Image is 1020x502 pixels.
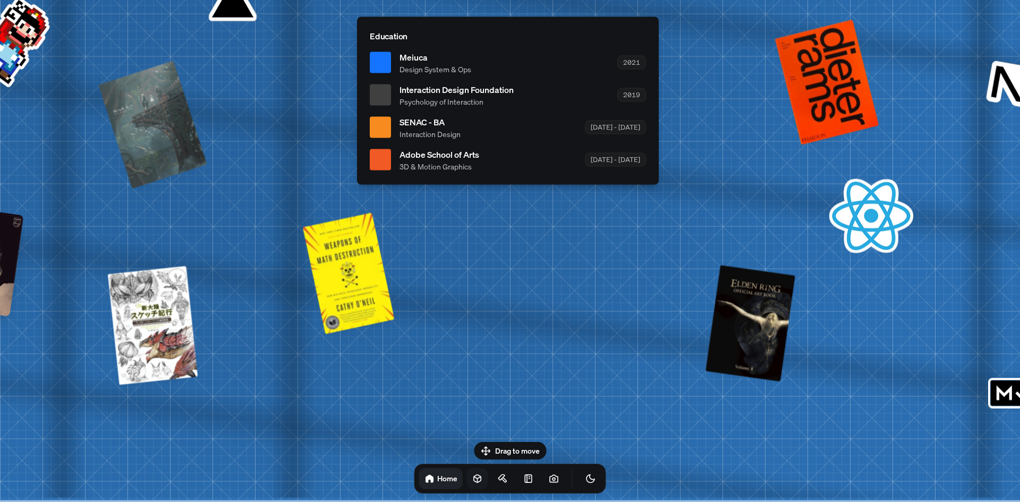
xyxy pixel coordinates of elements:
[399,115,461,128] span: SENAC - BA
[399,96,514,107] span: Psychology of Interaction
[585,121,646,134] div: [DATE] - [DATE]
[585,153,646,166] div: [DATE] - [DATE]
[399,50,471,63] span: Meiuca
[399,148,479,160] span: Adobe School of Arts
[580,468,601,489] button: Toggle Theme
[399,83,514,96] span: Interaction Design Foundation
[399,128,461,139] span: Interaction Design
[617,88,646,101] div: 2019
[399,160,479,172] span: 3D & Motion Graphics
[437,473,457,483] h1: Home
[370,29,646,42] p: Education
[419,468,463,489] a: Home
[399,63,471,74] span: Design System & Ops
[617,56,646,69] div: 2021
